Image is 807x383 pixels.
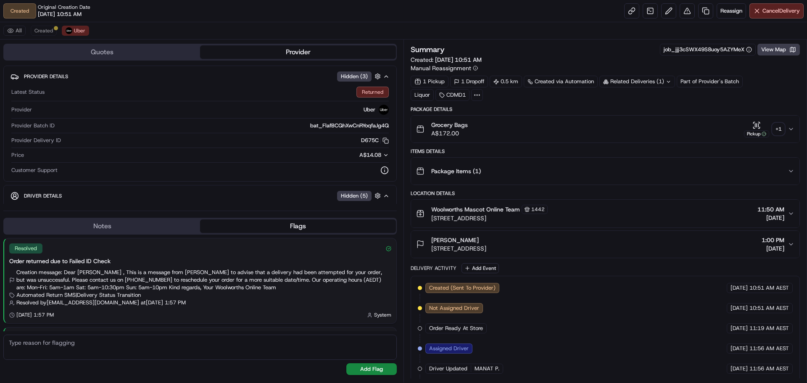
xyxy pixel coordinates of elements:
button: CancelDelivery [749,3,804,18]
span: [DATE] [731,325,748,332]
div: Start new chat [29,80,138,89]
div: 📗 [8,123,15,129]
span: Assigned Driver [429,345,469,352]
div: Related Deliveries (1) [599,76,675,87]
span: Not Assigned Driver [429,304,479,312]
span: A$172.00 [431,129,468,137]
span: Uber [364,106,375,114]
span: Cancel Delivery [762,7,800,15]
span: MANAT P. [475,365,499,372]
img: 1736555255976-a54dd68f-1ca7-489b-9aae-adbdc363a1c4 [8,80,24,95]
img: Nash [8,8,25,25]
span: at [DATE] 1:57 PM [141,299,186,306]
span: [DATE] [731,284,748,292]
button: A$14.08 [315,151,389,159]
span: Price [11,151,24,159]
span: 1442 [531,206,545,213]
button: Pickup [744,121,769,137]
div: Items Details [411,148,800,155]
button: Notes [4,219,200,233]
button: Reassign [717,3,746,18]
span: 11:56 AM AEST [749,365,789,372]
span: Grocery Bags [431,121,468,129]
span: Package Items ( 1 ) [431,167,481,175]
span: [DATE] 1:57 PM [16,312,54,318]
span: Customer Support [11,166,58,174]
div: Resolved [9,243,42,254]
span: 1:00 PM [762,236,784,244]
span: [DATE] [757,214,784,222]
a: Created via Automation [524,76,598,87]
div: 1 Pickup [411,76,448,87]
span: Reassign [720,7,742,15]
button: Hidden (3) [337,71,383,82]
span: Creation message: Dear [PERSON_NAME] , This is a message from [PERSON_NAME] to advise that a deli... [16,269,391,291]
span: Resolved by [EMAIL_ADDRESS][DOMAIN_NAME] [16,299,139,306]
span: Knowledge Base [17,122,64,130]
button: Start new chat [143,83,153,93]
div: Liquor [411,89,434,101]
span: Provider Batch ID [11,122,55,129]
span: 11:19 AM AEST [749,325,789,332]
span: Driver Details [24,193,62,199]
span: Pylon [84,143,102,149]
span: Hidden ( 5 ) [341,192,368,200]
span: Uber [74,27,85,34]
span: 11:56 AM AEST [749,345,789,352]
button: Provider [200,45,396,59]
button: Woolworths Mascot Online Team1442[STREET_ADDRESS]11:50 AM[DATE] [411,200,799,227]
button: Add Flag [346,363,397,375]
span: [DATE] [731,304,748,312]
span: 10:51 AM AEST [749,304,789,312]
span: API Documentation [79,122,135,130]
span: Hidden ( 3 ) [341,73,368,80]
button: Provider DetailsHidden (3) [11,69,390,83]
span: Driver Updated [429,365,467,372]
div: 0.5 km [490,76,522,87]
div: Order returned due to Failed ID Check [9,257,391,265]
span: Provider [11,106,32,114]
span: System [374,312,391,318]
div: 1 Dropoff [450,76,488,87]
span: Created [34,27,53,34]
h3: Summary [411,46,445,53]
p: Welcome 👋 [8,34,153,47]
button: Pickup+1 [744,121,784,137]
div: 💻 [71,123,78,129]
button: View Map [757,44,800,55]
button: Manual Reassignment [411,64,478,72]
img: uber-new-logo.jpeg [379,105,389,115]
span: Original Creation Date [38,4,90,11]
button: job_jjj3cSWX49S8uoy5AZYMeX [664,46,752,53]
span: Woolworths Mascot Online Team [431,205,520,214]
span: 10:51 AM AEST [749,284,789,292]
span: Order Ready At Store [429,325,483,332]
div: Pickup [744,130,769,137]
div: Package Details [411,106,800,113]
img: uber-new-logo.jpeg [66,27,72,34]
span: Created (Sent To Provider) [429,284,496,292]
span: [DATE] 10:51 AM [435,56,482,63]
div: Location Details [411,190,800,197]
div: We're available if you need us! [29,89,106,95]
span: [DATE] [762,244,784,253]
input: Clear [22,54,139,63]
span: Provider Details [24,73,68,80]
span: bat_FlafBCQhXwCnRYoqfaJg4Q [310,122,389,129]
span: 11:50 AM [757,205,784,214]
span: A$14.08 [359,151,381,158]
button: D675C [361,137,389,144]
span: Automated Return SMS | Delivery Status Transition [16,291,141,299]
span: [DATE] [731,365,748,372]
button: Add Event [462,263,499,273]
div: Delivery Activity [411,265,456,272]
span: Manual Reassignment [411,64,471,72]
button: Hidden (5) [337,190,383,201]
span: [PERSON_NAME] [431,236,479,244]
a: 📗Knowledge Base [5,119,68,134]
span: [STREET_ADDRESS] [431,244,486,253]
span: [STREET_ADDRESS] [431,214,548,222]
button: Grocery BagsA$172.00Pickup+1 [411,116,799,143]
